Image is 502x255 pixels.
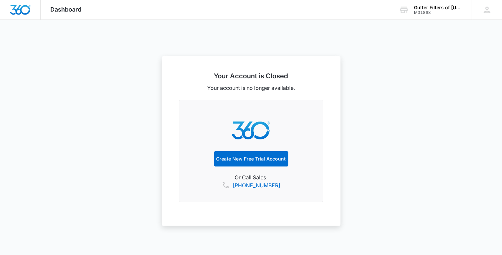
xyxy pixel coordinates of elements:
[414,10,462,15] div: account id
[179,84,323,92] p: Your account is no longer available.
[414,5,462,10] div: account name
[214,151,289,167] a: Create New Free Trial Account
[233,181,281,189] a: [PHONE_NUMBER]
[179,72,323,80] h2: Your Account is Closed
[187,173,315,181] p: Or Call Sales:
[51,6,82,13] span: Dashboard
